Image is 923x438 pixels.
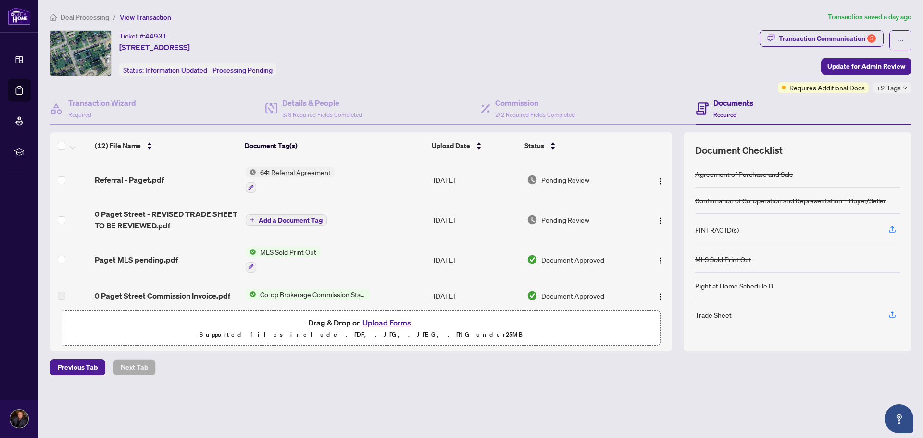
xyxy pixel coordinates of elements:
[521,132,636,159] th: Status
[432,140,470,151] span: Upload Date
[876,82,901,93] span: +2 Tags
[95,254,178,265] span: Paget MLS pending.pdf
[713,111,736,118] span: Required
[541,175,589,185] span: Pending Review
[695,280,773,291] div: Right at Home Schedule B
[653,212,668,227] button: Logo
[145,66,273,75] span: Information Updated - Processing Pending
[256,289,370,300] span: Co-op Brokerage Commission Statement
[119,41,190,53] span: [STREET_ADDRESS]
[62,311,660,346] span: Drag & Drop orUpload FormsSupported files include .PDF, .JPG, .JPEG, .PNG under25MB
[430,200,523,239] td: [DATE]
[58,360,98,375] span: Previous Tab
[360,316,414,329] button: Upload Forms
[789,82,865,93] span: Requires Additional Docs
[653,172,668,188] button: Logo
[246,247,256,257] img: Status Icon
[68,329,654,340] p: Supported files include .PDF, .JPG, .JPEG, .PNG under 25 MB
[241,132,428,159] th: Document Tag(s)
[430,239,523,280] td: [DATE]
[428,132,521,159] th: Upload Date
[695,254,751,264] div: MLS Sold Print Out
[828,12,911,23] article: Transaction saved a day ago
[119,30,167,41] div: Ticket #:
[430,159,523,200] td: [DATE]
[541,290,604,301] span: Document Approved
[657,177,664,185] img: Logo
[713,97,753,109] h4: Documents
[256,167,335,177] span: 641 Referral Agreement
[119,63,276,76] div: Status:
[68,111,91,118] span: Required
[897,37,904,44] span: ellipsis
[95,174,164,186] span: Referral - Paget.pdf
[308,316,414,329] span: Drag & Drop or
[61,13,109,22] span: Deal Processing
[524,140,544,151] span: Status
[653,252,668,267] button: Logo
[657,293,664,300] img: Logo
[120,13,171,22] span: View Transaction
[430,280,523,311] td: [DATE]
[657,257,664,264] img: Logo
[246,167,335,193] button: Status Icon641 Referral Agreement
[246,213,327,226] button: Add a Document Tag
[541,254,604,265] span: Document Approved
[282,111,362,118] span: 3/3 Required Fields Completed
[10,410,28,428] img: Profile Icon
[495,111,575,118] span: 2/2 Required Fields Completed
[821,58,911,75] button: Update for Admin Review
[50,31,111,76] img: IMG-40699746_1.jpg
[259,217,323,224] span: Add a Document Tag
[653,288,668,303] button: Logo
[95,290,230,301] span: 0 Paget Street Commission Invoice.pdf
[827,59,905,74] span: Update for Admin Review
[657,217,664,225] img: Logo
[527,254,537,265] img: Document Status
[695,225,739,235] div: FINTRAC ID(s)
[8,7,31,25] img: logo
[250,217,255,222] span: plus
[91,132,241,159] th: (12) File Name
[145,32,167,40] span: 44931
[779,31,876,46] div: Transaction Communication
[113,359,156,375] button: Next Tab
[527,214,537,225] img: Document Status
[541,214,589,225] span: Pending Review
[885,404,913,433] button: Open asap
[246,289,370,300] button: Status IconCo-op Brokerage Commission Statement
[68,97,136,109] h4: Transaction Wizard
[867,34,876,43] div: 3
[256,247,320,257] span: MLS Sold Print Out
[95,208,237,231] span: 0 Paget Street - REVISED TRADE SHEET TO BE REVIEWED.pdf
[246,167,256,177] img: Status Icon
[95,140,141,151] span: (12) File Name
[113,12,116,23] li: /
[695,169,793,179] div: Agreement of Purchase and Sale
[282,97,362,109] h4: Details & People
[246,289,256,300] img: Status Icon
[760,30,884,47] button: Transaction Communication3
[246,247,320,273] button: Status IconMLS Sold Print Out
[903,86,908,90] span: down
[246,214,327,226] button: Add a Document Tag
[695,144,783,157] span: Document Checklist
[527,290,537,301] img: Document Status
[527,175,537,185] img: Document Status
[50,14,57,21] span: home
[695,195,886,206] div: Confirmation of Co-operation and Representation—Buyer/Seller
[495,97,575,109] h4: Commission
[695,310,732,320] div: Trade Sheet
[50,359,105,375] button: Previous Tab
